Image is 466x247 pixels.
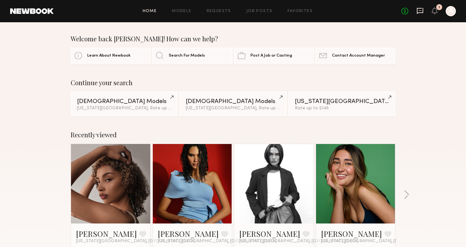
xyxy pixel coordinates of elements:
[158,239,276,244] span: [US_STATE][GEOGRAPHIC_DATA], [GEOGRAPHIC_DATA]
[71,131,395,139] div: Recently viewed
[438,6,440,9] div: 1
[186,106,280,111] div: [US_STATE][GEOGRAPHIC_DATA], Rate up to $151
[179,92,286,116] a: [DEMOGRAPHIC_DATA] Models[US_STATE][GEOGRAPHIC_DATA], Rate up to $151
[315,48,395,64] a: Contact Account Manager
[172,9,191,13] a: Models
[207,9,231,13] a: Requests
[234,48,314,64] a: Post A Job or Casting
[169,54,205,58] span: Search For Models
[288,92,395,116] a: [US_STATE][GEOGRAPHIC_DATA]Rate up to $146
[239,229,300,239] a: [PERSON_NAME]
[71,48,151,64] a: Learn About Newbook
[71,79,395,86] div: Continue your search
[332,54,385,58] span: Contact Account Manager
[76,239,195,244] span: [US_STATE][GEOGRAPHIC_DATA], [GEOGRAPHIC_DATA]
[295,106,389,111] div: Rate up to $146
[288,9,313,13] a: Favorites
[152,48,232,64] a: Search For Models
[76,229,137,239] a: [PERSON_NAME]
[77,106,171,111] div: [US_STATE][GEOGRAPHIC_DATA], Rate up to $144
[77,99,171,105] div: [DEMOGRAPHIC_DATA] Models
[295,99,389,105] div: [US_STATE][GEOGRAPHIC_DATA]
[87,54,131,58] span: Learn About Newbook
[143,9,157,13] a: Home
[186,99,280,105] div: [DEMOGRAPHIC_DATA] Models
[321,239,440,244] span: [US_STATE][GEOGRAPHIC_DATA], [GEOGRAPHIC_DATA]
[321,229,382,239] a: [PERSON_NAME]
[250,54,292,58] span: Post A Job or Casting
[71,92,178,116] a: [DEMOGRAPHIC_DATA] Models[US_STATE][GEOGRAPHIC_DATA], Rate up to $144
[446,6,456,16] a: A
[158,229,219,239] a: [PERSON_NAME]
[239,239,358,244] span: [US_STATE][GEOGRAPHIC_DATA], [GEOGRAPHIC_DATA]
[71,35,395,43] div: Welcome back [PERSON_NAME]! How can we help?
[246,9,273,13] a: Job Posts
